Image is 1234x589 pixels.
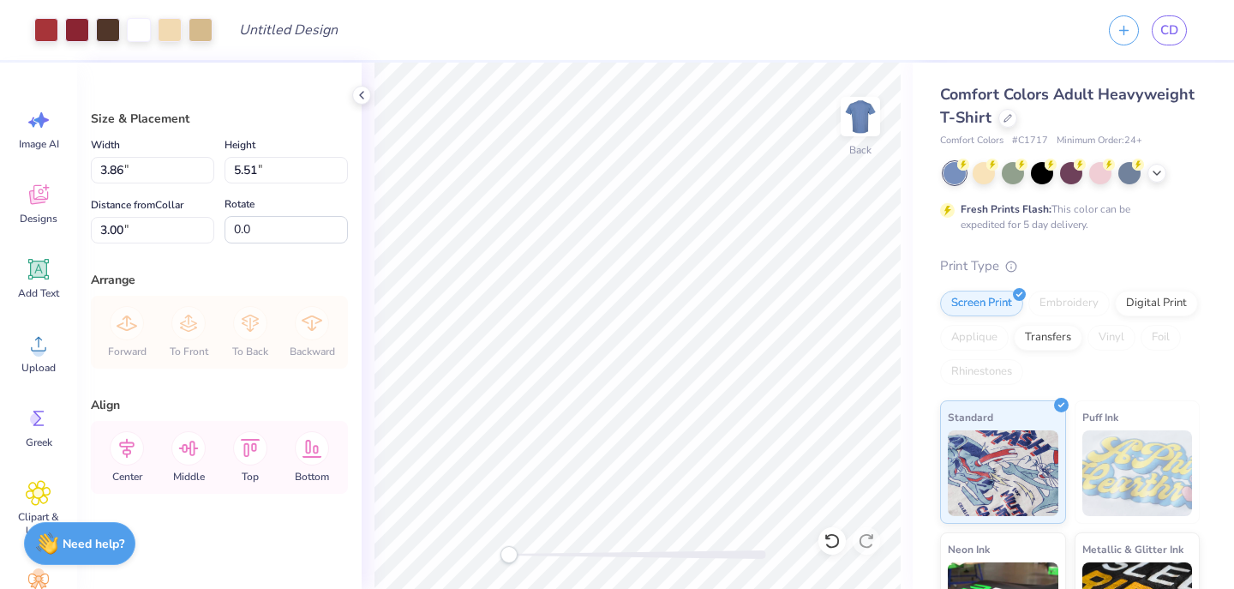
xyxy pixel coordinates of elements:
span: Greek [26,436,52,449]
span: Neon Ink [948,540,990,558]
label: Width [91,135,120,155]
div: Back [849,142,872,158]
span: Puff Ink [1082,408,1118,426]
img: Back [843,99,878,134]
span: Top [242,470,259,484]
img: Standard [948,430,1058,516]
span: Minimum Order: 24 + [1057,134,1142,148]
label: Distance from Collar [91,195,183,215]
span: CD [1160,21,1178,40]
a: CD [1152,15,1187,45]
span: Comfort Colors Adult Heavyweight T-Shirt [940,84,1195,128]
span: Metallic & Glitter Ink [1082,540,1183,558]
div: Accessibility label [500,546,518,563]
strong: Need help? [63,536,124,552]
input: Untitled Design [225,13,351,47]
span: Image AI [19,137,59,151]
div: Print Type [940,256,1200,276]
div: Transfers [1014,325,1082,351]
span: Comfort Colors [940,134,1003,148]
span: Bottom [295,470,329,484]
label: Rotate [225,194,255,214]
div: Rhinestones [940,359,1023,385]
span: Add Text [18,286,59,300]
span: Designs [20,212,57,225]
div: Align [91,396,348,414]
img: Puff Ink [1082,430,1193,516]
div: Screen Print [940,291,1023,316]
span: Middle [173,470,205,484]
span: Clipart & logos [10,510,67,538]
span: Center [112,470,142,484]
div: Size & Placement [91,110,348,128]
div: Foil [1141,325,1181,351]
div: Arrange [91,271,348,289]
div: Applique [940,325,1009,351]
span: Upload [21,361,56,375]
div: Vinyl [1087,325,1135,351]
span: Standard [948,408,993,426]
div: This color can be expedited for 5 day delivery. [961,201,1171,232]
strong: Fresh Prints Flash: [961,202,1051,216]
div: Digital Print [1115,291,1198,316]
span: # C1717 [1012,134,1048,148]
label: Height [225,135,255,155]
div: Embroidery [1028,291,1110,316]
